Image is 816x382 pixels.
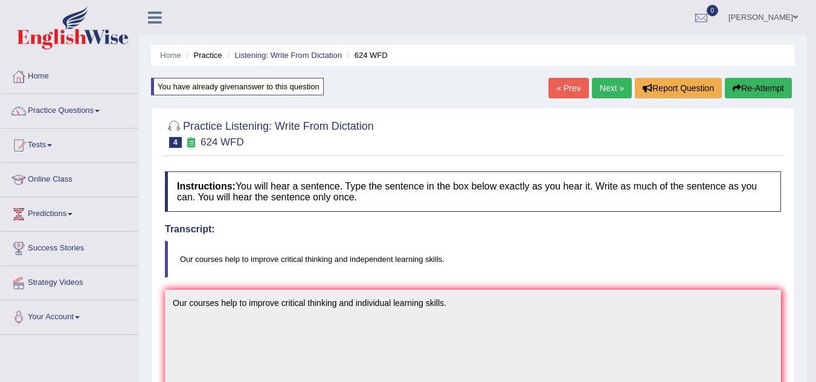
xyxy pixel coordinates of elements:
a: Home [160,51,181,60]
a: Home [1,60,138,90]
a: Online Class [1,163,138,193]
a: Next » [592,78,632,98]
div: You have already given answer to this question [151,78,324,95]
span: 0 [707,5,719,16]
li: 624 WFD [344,49,388,61]
li: Practice [183,49,222,61]
a: Success Stories [1,232,138,262]
b: Instructions: [177,181,236,191]
button: Report Question [635,78,722,98]
blockquote: Our courses help to improve critical thinking and independent learning skills. [165,241,781,278]
h4: Transcript: [165,224,781,235]
h4: You will hear a sentence. Type the sentence in the box below exactly as you hear it. Write as muc... [165,171,781,212]
h2: Practice Listening: Write From Dictation [165,118,374,148]
small: 624 WFD [201,136,244,148]
a: « Prev [548,78,588,98]
span: 4 [169,137,182,148]
small: Exam occurring question [185,137,198,148]
a: Tests [1,129,138,159]
a: Predictions [1,197,138,228]
a: Your Account [1,301,138,331]
a: Strategy Videos [1,266,138,296]
a: Practice Questions [1,94,138,124]
button: Re-Attempt [725,78,792,98]
a: Listening: Write From Dictation [234,51,342,60]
